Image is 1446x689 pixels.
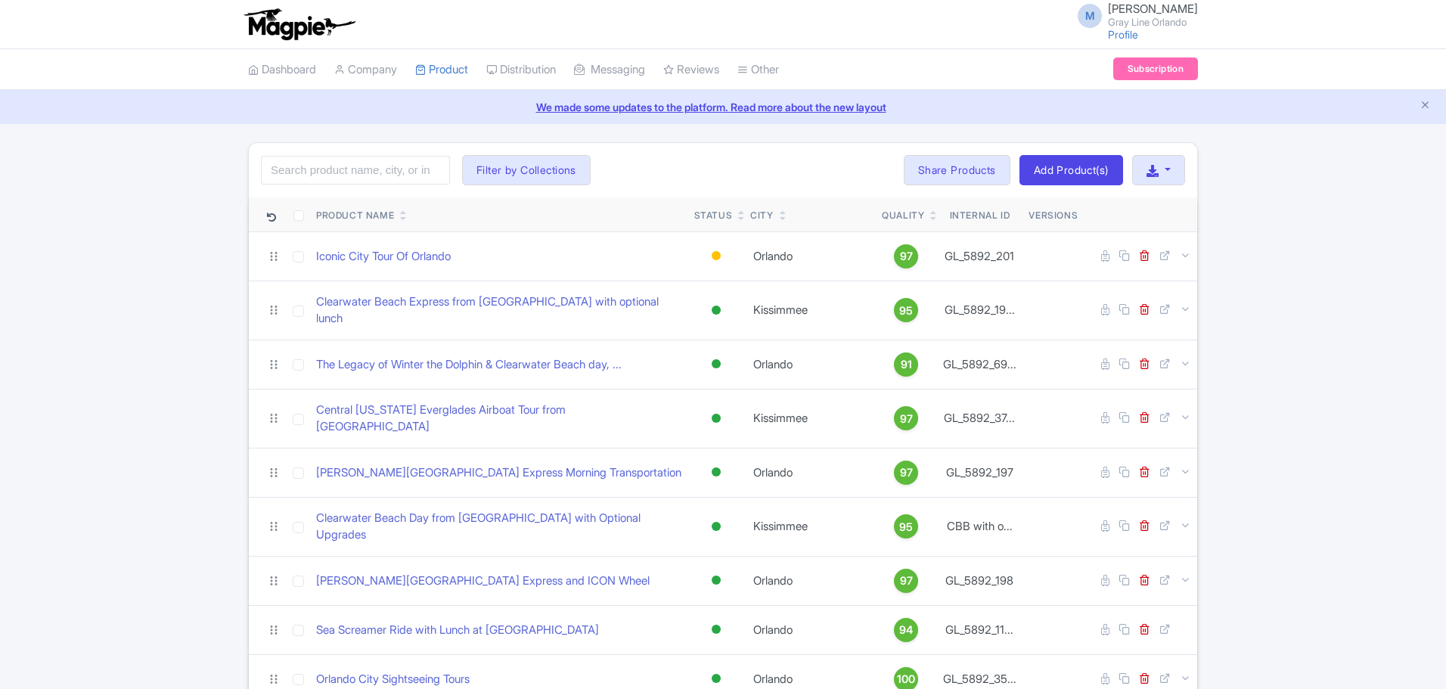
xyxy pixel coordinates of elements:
td: GL_5892_19... [936,281,1022,340]
a: Profile [1108,28,1138,41]
a: 97 [882,461,930,485]
a: Messaging [574,49,645,91]
a: 95 [882,514,930,538]
span: 100 [897,671,915,687]
a: [PERSON_NAME][GEOGRAPHIC_DATA] Express and ICON Wheel [316,573,650,590]
a: 94 [882,618,930,642]
a: 97 [882,569,930,593]
td: GL_5892_197 [936,448,1022,497]
td: GL_5892_37... [936,389,1022,448]
span: 97 [900,248,913,265]
td: Kissimmee [744,497,876,556]
a: Subscription [1113,57,1198,80]
a: [PERSON_NAME][GEOGRAPHIC_DATA] Express Morning Transportation [316,464,681,482]
td: CBB with o... [936,497,1022,556]
a: Distribution [486,49,556,91]
a: 91 [882,352,930,377]
a: Sea Screamer Ride with Lunch at [GEOGRAPHIC_DATA] [316,622,599,639]
td: Orlando [744,231,876,281]
small: Gray Line Orlando [1108,17,1198,27]
button: Close announcement [1420,98,1431,115]
div: Product Name [316,209,394,222]
a: Clearwater Beach Day from [GEOGRAPHIC_DATA] with Optional Upgrades [316,510,682,544]
td: GL_5892_201 [936,231,1022,281]
td: Orlando [744,556,876,605]
a: Other [737,49,779,91]
span: 97 [900,464,913,481]
td: GL_5892_198 [936,556,1022,605]
a: Central [US_STATE] Everglades Airboat Tour from [GEOGRAPHIC_DATA] [316,402,682,436]
a: M [PERSON_NAME] Gray Line Orlando [1069,3,1198,27]
span: M [1078,4,1102,28]
button: Filter by Collections [462,155,591,185]
div: Active [709,408,724,430]
span: 97 [900,411,913,427]
a: 97 [882,244,930,268]
a: 95 [882,298,930,322]
div: Active [709,461,724,483]
td: Kissimmee [744,281,876,340]
a: The Legacy of Winter the Dolphin & Clearwater Beach day, ... [316,356,622,374]
th: Versions [1022,197,1084,232]
img: logo-ab69f6fb50320c5b225c76a69d11143b.png [240,8,358,41]
div: Active [709,619,724,641]
a: Reviews [663,49,719,91]
a: Product [415,49,468,91]
span: 97 [900,573,913,589]
td: Kissimmee [744,389,876,448]
a: Dashboard [248,49,316,91]
div: Active [709,353,724,375]
td: Orlando [744,340,876,389]
input: Search product name, city, or interal id [261,156,450,185]
div: Active [709,299,724,321]
td: Orlando [744,605,876,654]
a: 97 [882,406,930,430]
a: Add Product(s) [1019,155,1123,185]
span: 91 [901,356,912,373]
span: [PERSON_NAME] [1108,2,1198,16]
span: 95 [899,303,913,319]
div: Active [709,516,724,538]
a: Company [334,49,397,91]
span: 94 [899,622,913,638]
div: Active [709,570,724,591]
div: City [750,209,773,222]
th: Internal ID [936,197,1022,232]
div: Quality [882,209,924,222]
td: GL_5892_69... [936,340,1022,389]
td: GL_5892_11... [936,605,1022,654]
td: Orlando [744,448,876,497]
span: 95 [899,519,913,535]
a: We made some updates to the platform. Read more about the new layout [9,99,1437,115]
div: Status [694,209,733,222]
a: Iconic City Tour Of Orlando [316,248,451,265]
a: Share Products [904,155,1010,185]
a: Orlando City Sightseeing Tours [316,671,470,688]
div: Building [709,245,724,267]
a: Clearwater Beach Express from [GEOGRAPHIC_DATA] with optional lunch [316,293,682,327]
